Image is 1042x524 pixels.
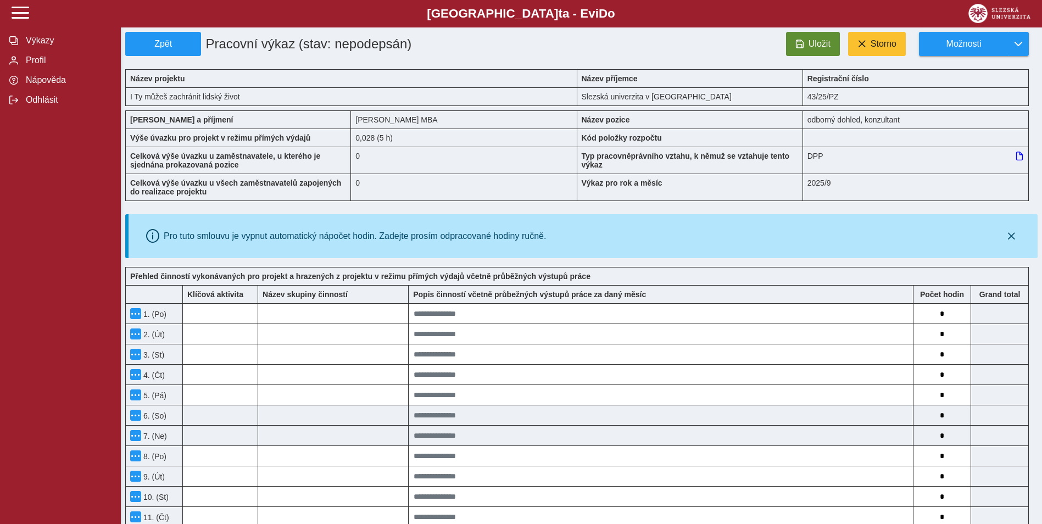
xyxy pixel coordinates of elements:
b: Registrační číslo [807,74,869,83]
button: Menu [130,410,141,421]
span: Možnosti [928,39,999,49]
button: Menu [130,511,141,522]
b: Název projektu [130,74,185,83]
span: 5. (Pá) [141,391,166,400]
span: Profil [23,55,112,65]
span: Výkazy [23,36,112,46]
span: 8. (Po) [141,452,166,461]
div: 0 [351,147,577,174]
div: 0,028 (5 h) [351,129,577,147]
button: Menu [130,389,141,400]
span: t [558,7,562,20]
span: D [599,7,608,20]
button: Zpět [125,32,201,56]
div: 2025/9 [803,174,1029,201]
b: Název příjemce [582,74,638,83]
b: Celková výše úvazku u všech zaměstnavatelů zapojených do realizace projektu [130,179,341,196]
span: 10. (St) [141,493,169,501]
button: Menu [130,369,141,380]
span: 1. (Po) [141,310,166,319]
span: 9. (Út) [141,472,165,481]
h1: Pracovní výkaz (stav: nepodepsán) [201,32,505,56]
b: Název pozice [582,115,630,124]
button: Uložit [786,32,840,56]
button: Menu [130,349,141,360]
div: odborný dohled, konzultant [803,110,1029,129]
button: Menu [130,430,141,441]
div: 43/25/PZ [803,87,1029,106]
b: Počet hodin [913,290,971,299]
div: DPP [803,147,1029,174]
b: Přehled činností vykonávaných pro projekt a hrazených z projektu v režimu přímých výdajů včetně p... [130,272,590,281]
span: 6. (So) [141,411,166,420]
button: Menu [130,491,141,502]
span: 2. (Út) [141,330,165,339]
div: 0 [351,174,577,201]
div: Pro tuto smlouvu je vypnut automatický nápočet hodin. Zadejte prosím odpracované hodiny ručně. [164,231,546,241]
button: Možnosti [919,32,1008,56]
button: Menu [130,471,141,482]
span: 4. (Čt) [141,371,165,380]
b: Výše úvazku pro projekt v režimu přímých výdajů [130,133,310,142]
span: Uložit [809,39,831,49]
button: Storno [848,32,906,56]
div: I Ty můžeš zachránit lidský život [125,87,577,106]
div: [PERSON_NAME] MBA [351,110,577,129]
b: Suma za den přes všechny výkazy [971,290,1028,299]
span: Odhlásit [23,95,112,105]
span: 7. (Ne) [141,432,167,441]
b: Název skupiny činností [263,290,348,299]
b: Popis činností včetně průbežných výstupů práce za daný měsíc [413,290,646,299]
span: 11. (Čt) [141,513,169,522]
span: 3. (St) [141,350,164,359]
b: Celková výše úvazku u zaměstnavatele, u kterého je sjednána prokazovaná pozice [130,152,320,169]
b: Typ pracovněprávního vztahu, k němuž se vztahuje tento výkaz [582,152,790,169]
button: Menu [130,308,141,319]
span: Storno [871,39,896,49]
b: [PERSON_NAME] a příjmení [130,115,233,124]
b: Kód položky rozpočtu [582,133,662,142]
button: Menu [130,450,141,461]
span: Zpět [130,39,196,49]
button: Menu [130,328,141,339]
b: [GEOGRAPHIC_DATA] a - Evi [33,7,1009,21]
span: o [608,7,615,20]
b: Výkaz pro rok a měsíc [582,179,662,187]
div: Slezská univerzita v [GEOGRAPHIC_DATA] [577,87,803,106]
b: Klíčová aktivita [187,290,243,299]
img: logo_web_su.png [968,4,1030,23]
span: Nápověda [23,75,112,85]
